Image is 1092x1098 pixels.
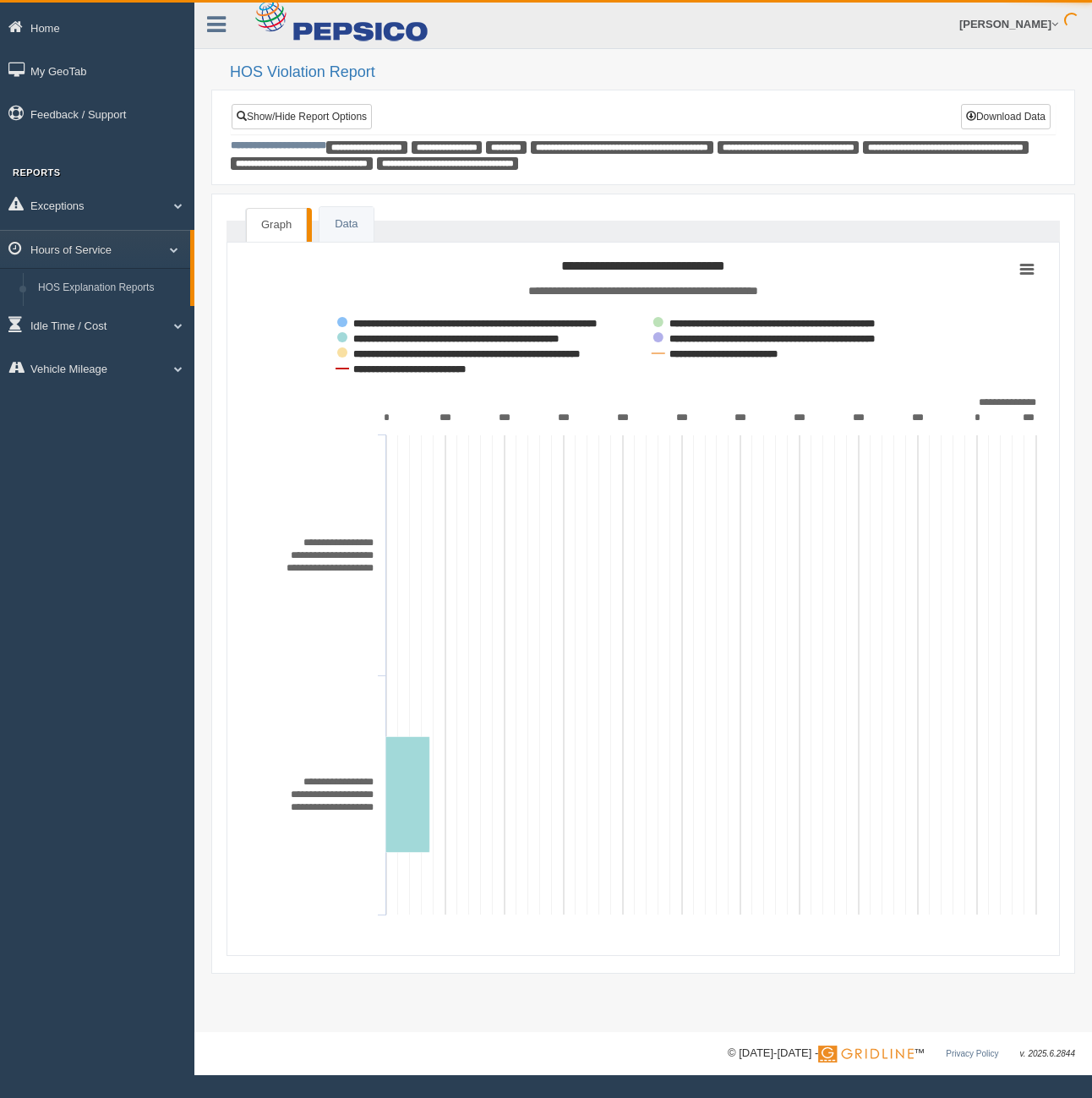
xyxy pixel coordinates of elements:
[230,64,1075,81] h2: HOS Violation Report
[946,1049,998,1058] a: Privacy Policy
[961,104,1051,129] button: Download Data
[30,273,190,303] a: HOS Explanation Reports
[232,104,372,129] a: Show/Hide Report Options
[246,208,307,242] a: Graph
[1020,1049,1075,1058] span: v. 2025.6.2844
[728,1045,1075,1062] div: © [DATE]-[DATE] - ™
[30,303,190,333] a: HOS Violation Audit Reports
[319,207,373,242] a: Data
[818,1046,914,1062] img: Gridline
